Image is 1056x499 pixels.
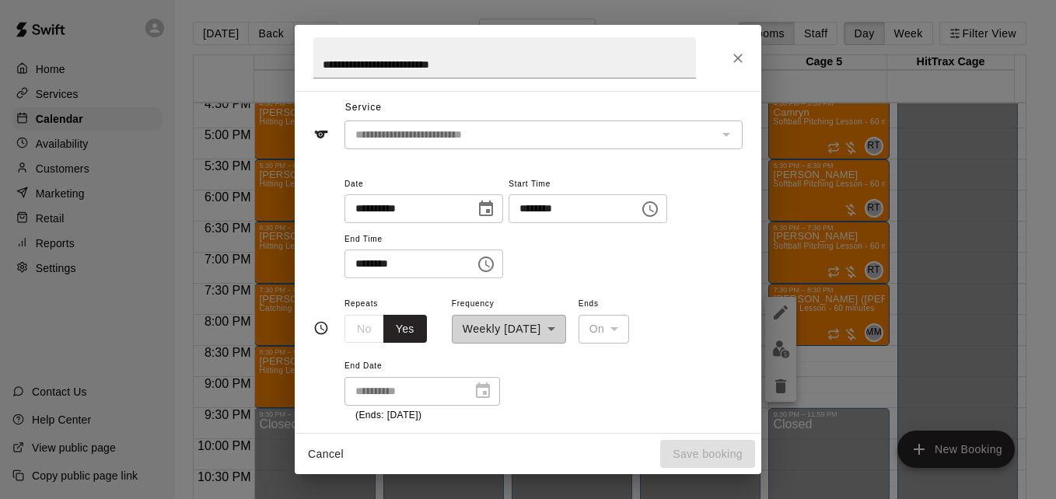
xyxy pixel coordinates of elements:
[579,315,630,344] div: On
[344,229,503,250] span: End Time
[724,44,752,72] button: Close
[344,356,500,377] span: End Date
[509,174,667,195] span: Start Time
[344,174,503,195] span: Date
[345,102,382,113] span: Service
[452,294,566,315] span: Frequency
[383,315,427,344] button: Yes
[344,294,439,315] span: Repeats
[313,320,329,336] svg: Timing
[470,249,502,280] button: Choose time, selected time is 9:30 PM
[344,120,743,149] div: The service of an existing booking cannot be changed
[470,194,502,225] button: Choose date, selected date is Aug 20, 2025
[313,127,329,142] svg: Service
[301,440,351,469] button: Cancel
[635,194,666,225] button: Choose time, selected time is 8:30 PM
[355,408,489,424] p: (Ends: [DATE])
[344,315,427,344] div: outlined button group
[579,294,630,315] span: Ends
